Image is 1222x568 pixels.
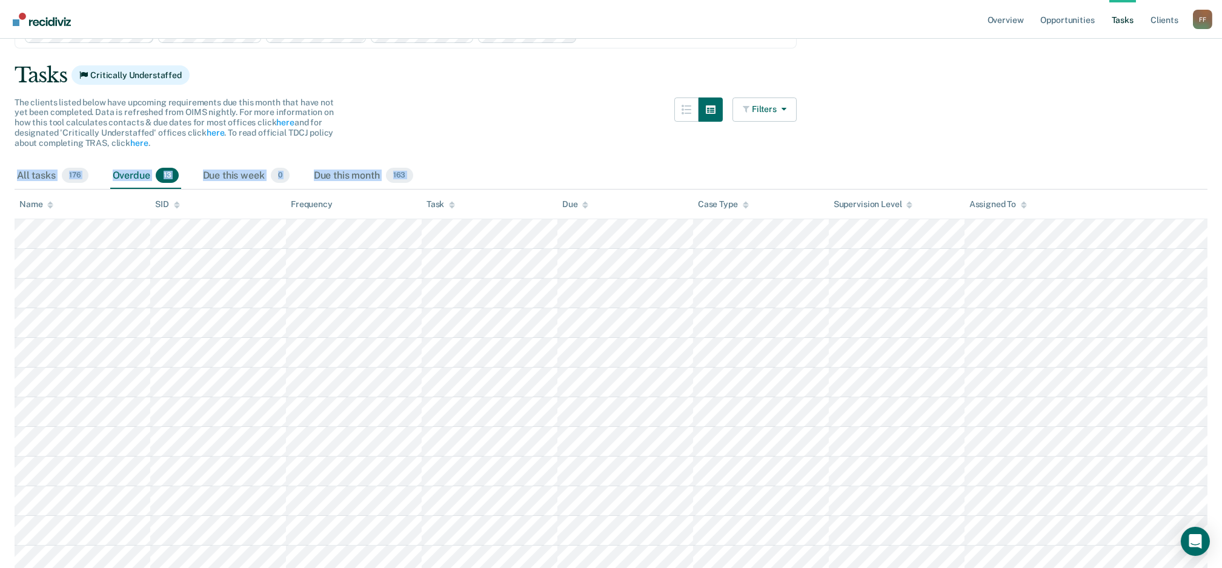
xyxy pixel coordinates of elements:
[562,199,589,210] div: Due
[276,117,294,127] a: here
[732,97,797,122] button: Filters
[130,138,148,148] a: here
[427,199,455,210] div: Task
[15,163,91,190] div: All tasks176
[201,163,292,190] div: Due this week0
[15,63,1207,88] div: Tasks
[207,128,224,137] a: here
[1193,10,1212,29] button: Profile dropdown button
[15,97,334,148] span: The clients listed below have upcoming requirements due this month that have not yet been complet...
[386,168,413,183] span: 163
[71,65,190,85] span: Critically Understaffed
[698,199,749,210] div: Case Type
[62,168,88,183] span: 176
[271,168,290,183] span: 0
[19,199,53,210] div: Name
[156,168,178,183] span: 13
[1181,527,1210,556] div: Open Intercom Messenger
[291,199,333,210] div: Frequency
[155,199,180,210] div: SID
[13,13,71,26] img: Recidiviz
[969,199,1027,210] div: Assigned To
[311,163,416,190] div: Due this month163
[110,163,181,190] div: Overdue13
[834,199,913,210] div: Supervision Level
[1193,10,1212,29] div: F F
